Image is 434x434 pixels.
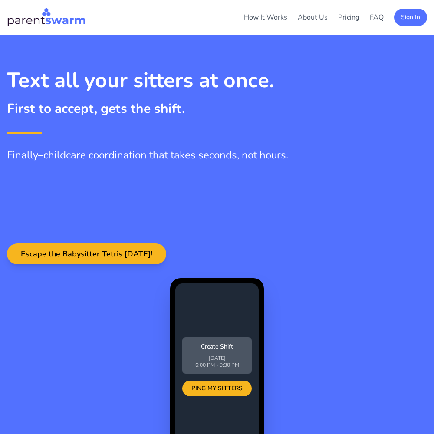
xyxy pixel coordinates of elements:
button: Escape the Babysitter Tetris [DATE]! [7,243,166,264]
a: About Us [298,13,328,22]
a: FAQ [370,13,384,22]
img: Parentswarm Logo [7,7,86,28]
a: Pricing [338,13,359,22]
p: Create Shift [187,342,247,351]
p: [DATE] [187,355,247,362]
p: 6:00 PM - 9:30 PM [187,362,247,368]
a: How It Works [244,13,287,22]
a: Sign In [394,12,427,22]
a: Escape the Babysitter Tetris [DATE]! [7,250,166,259]
button: Sign In [394,9,427,26]
div: PING MY SITTERS [182,381,252,396]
